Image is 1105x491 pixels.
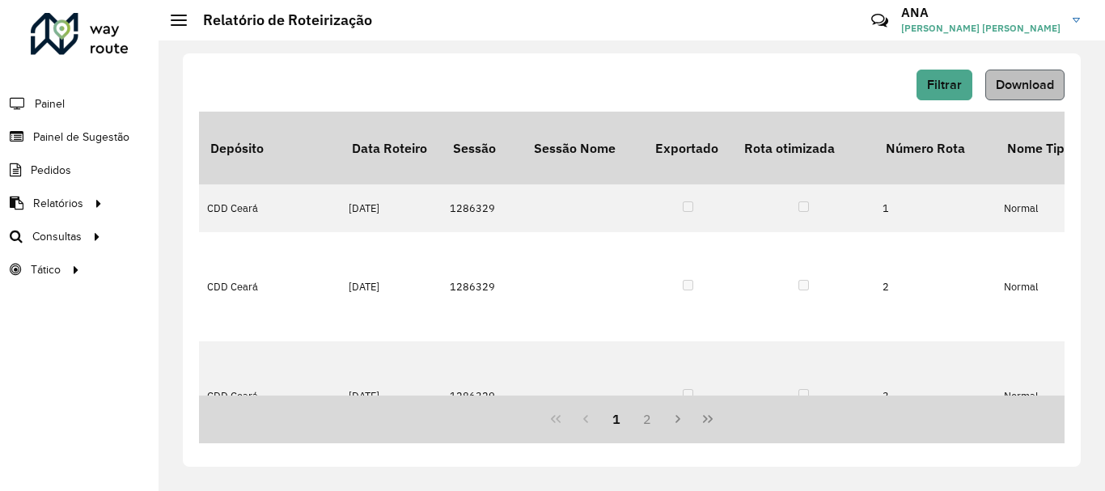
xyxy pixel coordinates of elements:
td: 3 [874,341,996,451]
button: Download [985,70,1065,100]
td: 2 [874,232,996,341]
span: Filtrar [927,78,962,91]
td: CDD Ceará [199,232,341,341]
a: Contato Rápido [862,3,897,38]
button: 1 [601,404,632,434]
button: 2 [632,404,663,434]
span: Painel de Sugestão [33,129,129,146]
h2: Relatório de Roteirização [187,11,372,29]
h3: ANA [901,5,1061,20]
td: 1286329 [442,184,523,231]
th: Depósito [199,112,341,184]
td: [DATE] [341,341,442,451]
button: Next Page [663,404,693,434]
td: 1286329 [442,232,523,341]
th: Sessão [442,112,523,184]
span: [PERSON_NAME] [PERSON_NAME] [901,21,1061,36]
th: Exportado [644,112,733,184]
td: 1286329 [442,341,523,451]
td: 1 [874,184,996,231]
button: Last Page [692,404,723,434]
button: Filtrar [917,70,972,100]
td: CDD Ceará [199,184,341,231]
th: Sessão Nome [523,112,644,184]
th: Número Rota [874,112,996,184]
span: Painel [35,95,65,112]
th: Data Roteiro [341,112,442,184]
td: [DATE] [341,184,442,231]
span: Relatórios [33,195,83,212]
td: CDD Ceará [199,341,341,451]
span: Consultas [32,228,82,245]
span: Tático [31,261,61,278]
th: Rota otimizada [733,112,874,184]
td: [DATE] [341,232,442,341]
span: Download [996,78,1054,91]
span: Pedidos [31,162,71,179]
